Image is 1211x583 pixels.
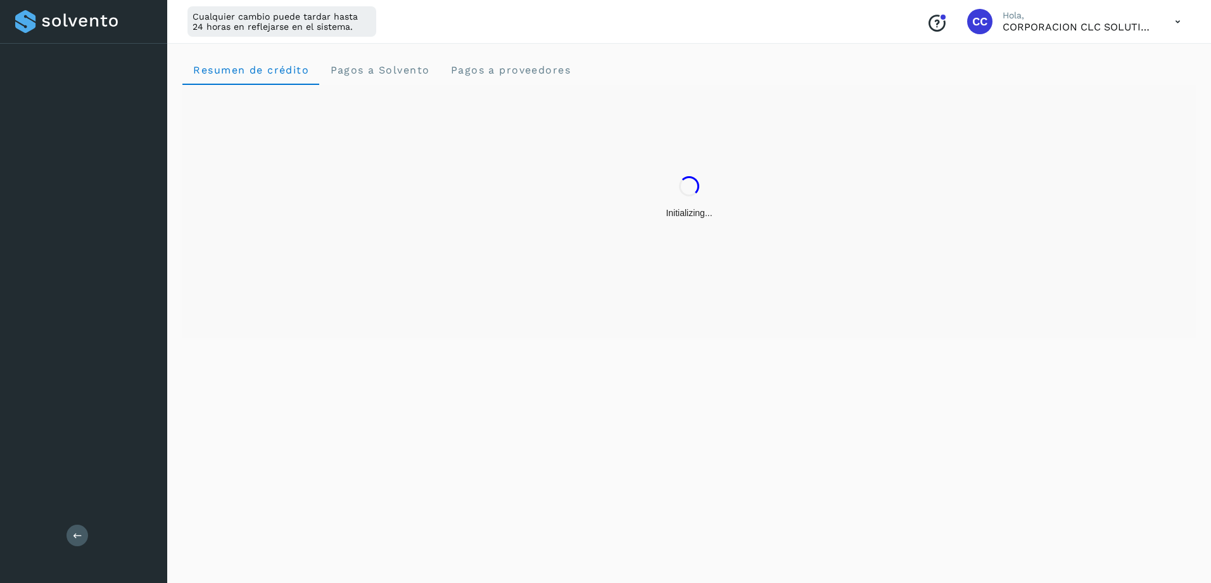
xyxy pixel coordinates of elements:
[1003,10,1155,21] p: Hola,
[329,64,429,76] span: Pagos a Solvento
[1003,21,1155,33] p: CORPORACION CLC SOLUTIONS
[187,6,376,37] div: Cualquier cambio puede tardar hasta 24 horas en reflejarse en el sistema.
[450,64,571,76] span: Pagos a proveedores
[193,64,309,76] span: Resumen de crédito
